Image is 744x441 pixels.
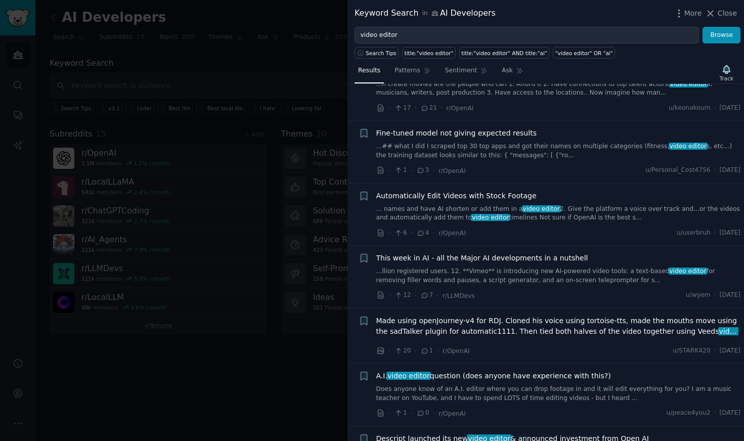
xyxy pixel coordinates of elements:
[366,50,397,57] span: Search Tips
[439,230,466,237] span: r/OpenAI
[716,62,737,83] button: Track
[386,372,430,380] span: video editor
[439,167,466,174] span: r/OpenAI
[443,292,475,299] span: r/LLMDevs
[439,410,466,417] span: r/OpenAI
[502,66,513,75] span: Ask
[714,166,716,175] span: ·
[433,228,435,238] span: ·
[714,291,716,300] span: ·
[420,104,437,113] span: 21
[415,345,417,356] span: ·
[436,345,439,356] span: ·
[645,166,711,175] span: u/Personal_Cost4756
[388,103,390,113] span: ·
[388,345,390,356] span: ·
[674,8,702,19] button: More
[461,50,547,57] div: title:"video editor" AND title:"ai"
[720,346,740,356] span: [DATE]
[471,214,510,221] span: video editor
[447,105,474,112] span: r/OpenAI
[355,63,384,83] a: Results
[443,347,470,355] span: r/OpenAI
[714,104,716,113] span: ·
[705,8,737,19] button: Close
[376,128,537,139] a: Fine-tuned model not giving expected results
[714,346,716,356] span: ·
[376,316,741,337] a: Made using openJourney-v4 for RDJ. Cloned his voice using tortoise-tts, made the mouths move usin...
[394,104,411,113] span: 17
[388,408,390,419] span: ·
[684,8,702,19] span: More
[422,9,427,18] span: in
[388,228,390,238] span: ·
[388,165,390,176] span: ·
[355,7,496,20] div: Keyword Search AI Developers
[395,66,420,75] span: Patterns
[686,291,711,300] span: u/wyem
[388,290,390,301] span: ·
[394,346,411,356] span: 20
[714,229,716,238] span: ·
[416,166,429,175] span: 3
[358,66,380,75] span: Results
[673,346,711,356] span: u/STARK420
[498,63,527,83] a: Ask
[433,165,435,176] span: ·
[720,104,740,113] span: [DATE]
[555,50,613,57] div: "video editor" OR "ai"
[720,409,740,418] span: [DATE]
[703,27,740,44] button: Browse
[405,50,454,57] div: title:"video editor"
[394,166,407,175] span: 1
[376,80,741,98] a: ...n create movies are the people who can 1. Afford it 2. Have connections to top talent actors,v...
[411,228,413,238] span: ·
[442,63,491,83] a: Sentiment
[720,229,740,238] span: [DATE]
[376,371,611,381] a: A.I.video editorquestion (does anyone have experience with this?)
[720,291,740,300] span: [DATE]
[553,47,615,59] a: "video editor" OR "ai"
[416,409,429,418] span: 0
[415,103,417,113] span: ·
[376,253,588,263] a: This week in AI - all the Major AI developments in a nutshell
[420,291,433,300] span: 7
[718,8,737,19] span: Close
[394,291,411,300] span: 12
[376,371,611,381] span: A.I. question (does anyone have experience with this?)
[420,346,433,356] span: 1
[355,47,399,59] button: Search Tips
[376,191,537,201] a: Automatically Edit Videos with Stock Footage
[411,165,413,176] span: ·
[445,66,477,75] span: Sentiment
[376,267,741,285] a: ...llion registered users. 12. **Vimeo** is introducing new AI-powered video tools: a text-basedv...
[669,104,711,113] span: u/keonakoum
[720,75,733,82] div: Track
[677,229,711,238] span: u/userbruh
[714,409,716,418] span: ·
[402,47,456,59] a: title:"video editor"
[436,290,439,301] span: ·
[667,409,711,418] span: u/peace4you2
[522,205,561,212] span: video editor
[415,290,417,301] span: ·
[376,205,741,223] a: ... names and have AI shorten or add them in avideo editor2. Give the platform a voice over track...
[391,63,434,83] a: Patterns
[394,229,407,238] span: 6
[411,408,413,419] span: ·
[720,166,740,175] span: [DATE]
[433,408,435,419] span: ·
[459,47,550,59] a: title:"video editor" AND title:"ai"
[669,268,708,275] span: video editor
[441,103,443,113] span: ·
[394,409,407,418] span: 1
[416,229,429,238] span: 4
[355,27,699,44] input: Try a keyword related to your business
[669,143,708,150] span: video editor
[376,142,741,160] a: ...## what I did I scraped top 30 top apps and got their names on multiple categories (fitness,vi...
[669,80,708,87] span: video editor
